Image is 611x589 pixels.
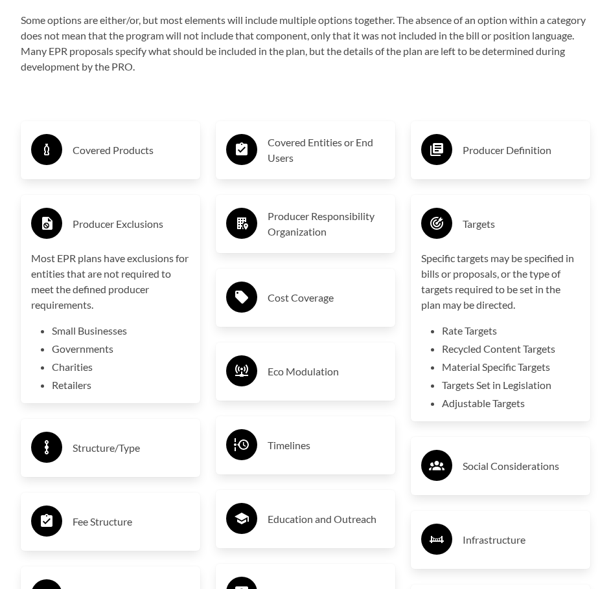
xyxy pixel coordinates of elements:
[52,359,190,375] li: Charities
[268,361,385,382] h3: Eco Modulation
[73,438,190,458] h3: Structure/Type
[442,341,580,357] li: Recycled Content Targets
[421,250,580,313] p: Specific targets may be specified in bills or proposals, or the type of targets required to be se...
[52,341,190,357] li: Governments
[73,140,190,161] h3: Covered Products
[268,509,385,529] h3: Education and Outreach
[463,456,580,476] h3: Social Considerations
[442,359,580,375] li: Material Specific Targets
[442,395,580,411] li: Adjustable Targets
[463,214,580,234] h3: Targets
[52,377,190,393] li: Retailers
[268,435,385,456] h3: Timelines
[442,377,580,393] li: Targets Set in Legislation
[21,12,590,74] p: Some options are either/or, but most elements will include multiple options together. The absence...
[73,214,190,234] h3: Producer Exclusions
[31,250,190,313] p: Most EPR plans have exclusions for entities that are not required to meet the defined producer re...
[268,208,385,239] h3: Producer Responsibility Organization
[268,287,385,308] h3: Cost Coverage
[52,323,190,339] li: Small Businesses
[463,529,580,550] h3: Infrastructure
[442,323,580,339] li: Rate Targets
[268,135,385,166] h3: Covered Entities or End Users
[73,511,190,532] h3: Fee Structure
[463,140,580,161] h3: Producer Definition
